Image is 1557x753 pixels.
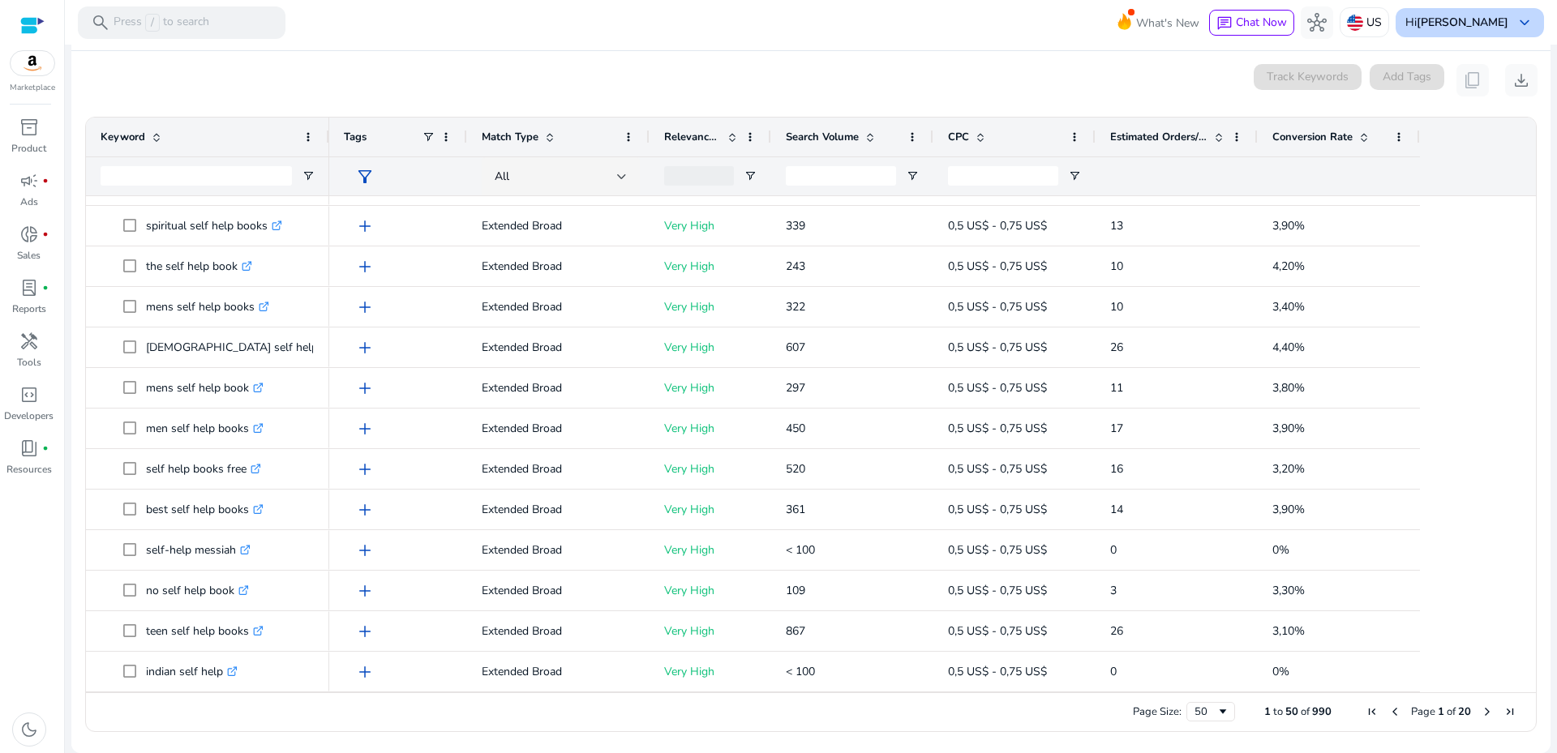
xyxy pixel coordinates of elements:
[482,331,635,364] p: Extended Broad
[355,622,375,641] span: add
[1481,705,1494,718] div: Next Page
[948,340,1047,355] span: 0,5 US$ - 0,75 US$
[948,502,1047,517] span: 0,5 US$ - 0,75 US$
[355,379,375,398] span: add
[146,533,251,567] p: self-help messiah
[11,51,54,75] img: amazon.svg
[664,574,757,607] p: Very High
[1366,705,1379,718] div: First Page
[1272,664,1289,679] span: 0%
[12,302,46,316] p: Reports
[495,169,509,184] span: All
[786,218,805,233] span: 339
[1505,64,1538,96] button: download
[786,380,805,396] span: 297
[786,130,859,144] span: Search Volume
[948,623,1047,639] span: 0,5 US$ - 0,75 US$
[1209,10,1294,36] button: chatChat Now
[1503,705,1516,718] div: Last Page
[42,178,49,184] span: fiber_manual_record
[146,209,282,242] p: spiritual self help books
[302,169,315,182] button: Open Filter Menu
[101,130,145,144] span: Keyword
[664,655,757,688] p: Very High
[355,216,375,236] span: add
[1236,15,1287,30] span: Chat Now
[1110,299,1123,314] span: 10
[1110,340,1123,355] span: 26
[19,332,39,351] span: handyman
[786,461,805,477] span: 520
[948,542,1047,558] span: 0,5 US$ - 0,75 US$
[355,338,375,357] span: add
[91,13,110,32] span: search
[355,581,375,601] span: add
[1264,704,1271,719] span: 1
[114,14,209,32] p: Press to search
[1110,130,1207,144] span: Estimated Orders/Month
[786,623,805,639] span: 867
[1447,704,1456,719] span: of
[42,445,49,451] span: fiber_manual_record
[6,462,52,477] p: Resources
[17,355,41,370] p: Tools
[146,412,264,445] p: men self help books
[1347,15,1363,31] img: us.svg
[1216,15,1233,32] span: chat
[482,533,635,567] p: Extended Broad
[948,299,1047,314] span: 0,5 US$ - 0,75 US$
[1458,704,1471,719] span: 20
[786,259,805,274] span: 243
[1301,704,1310,719] span: of
[1068,169,1081,182] button: Open Filter Menu
[482,371,635,404] p: Extended Broad
[146,371,264,404] p: mens self help book
[664,130,721,144] span: Relevance Score
[355,297,375,317] span: add
[786,166,896,186] input: Search Volume Filter Input
[482,493,635,526] p: Extended Broad
[664,614,757,648] p: Very High
[19,385,39,404] span: code_blocks
[664,331,757,364] p: Very High
[786,340,805,355] span: 607
[19,439,39,458] span: book_4
[1272,259,1305,274] span: 4,20%
[1110,502,1123,517] span: 14
[1285,704,1298,719] span: 50
[1512,71,1531,90] span: download
[344,130,367,144] span: Tags
[19,278,39,297] span: lab_profile
[1438,704,1444,719] span: 1
[948,218,1047,233] span: 0,5 US$ - 0,75 US$
[1110,380,1123,396] span: 11
[1272,218,1305,233] span: 3,90%
[1273,704,1283,719] span: to
[664,412,757,445] p: Very High
[146,614,264,648] p: teen self help books
[482,655,635,688] p: Extended Broad
[664,533,757,567] p: Very High
[786,542,815,558] span: < 100
[1110,259,1123,274] span: 10
[664,250,757,283] p: Very High
[1186,702,1235,721] div: Page Size
[948,583,1047,598] span: 0,5 US$ - 0,75 US$
[355,257,375,276] span: add
[664,371,757,404] p: Very High
[146,574,249,607] p: no self help book
[1272,502,1305,517] span: 3,90%
[1388,705,1401,718] div: Previous Page
[146,655,238,688] p: indian self help
[482,130,538,144] span: Match Type
[664,209,757,242] p: Very High
[355,662,375,682] span: add
[19,720,39,739] span: dark_mode
[482,290,635,323] p: Extended Broad
[1307,13,1327,32] span: hub
[1272,583,1305,598] span: 3,30%
[101,166,292,186] input: Keyword Filter Input
[948,380,1047,396] span: 0,5 US$ - 0,75 US$
[1195,704,1216,719] div: 50
[17,248,41,263] p: Sales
